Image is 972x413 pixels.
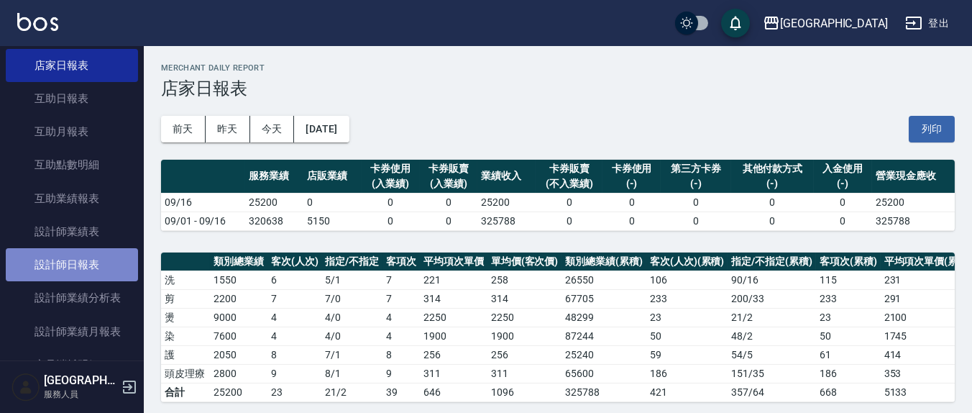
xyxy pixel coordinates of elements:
td: 25200 [245,193,303,212]
td: 7 / 0 [321,289,382,308]
td: 646 [420,383,487,401]
td: 115 [816,271,881,289]
td: 67705 [561,289,646,308]
td: 2200 [210,289,267,308]
td: 8 [382,345,420,364]
a: 互助月報表 [6,115,138,148]
div: (入業績) [365,176,416,191]
td: 0 [362,193,420,212]
td: 剪 [161,289,210,308]
td: 7 [382,289,420,308]
td: 26550 [561,271,646,289]
td: 25200 [210,383,267,401]
div: (-) [735,176,810,191]
td: 61 [816,345,881,364]
td: 7 [382,271,420,289]
td: 25200 [872,193,955,212]
td: 0 [420,193,478,212]
td: 421 [646,383,728,401]
td: 65600 [561,364,646,383]
td: 9 [382,364,420,383]
div: (-) [664,176,728,191]
td: 233 [646,289,728,308]
td: 0 [602,193,661,212]
td: 09/16 [161,193,245,212]
td: 護 [161,345,210,364]
td: 48299 [561,308,646,327]
button: 列印 [909,116,955,142]
td: 325788 [477,212,536,230]
div: 卡券販賣 [423,161,474,176]
td: 頭皮理療 [161,364,210,383]
td: 7 / 1 [321,345,382,364]
div: (入業績) [423,176,474,191]
th: 客次(人次) [267,253,322,271]
td: 25200 [477,193,536,212]
a: 互助日報表 [6,82,138,115]
td: 233 [816,289,881,308]
td: 90 / 16 [728,271,816,289]
a: 互助點數明細 [6,148,138,181]
td: 25240 [561,345,646,364]
td: 23 [816,308,881,327]
td: 合計 [161,383,210,401]
td: 0 [814,193,872,212]
td: 0 [303,193,362,212]
button: 今天 [250,116,295,142]
th: 單均價(客次價) [487,253,562,271]
td: 0 [420,212,478,230]
td: 4 [267,308,322,327]
div: (-) [606,176,657,191]
td: 151 / 35 [728,364,816,383]
td: 9 [267,364,322,383]
th: 類別總業績(累積) [561,253,646,271]
td: 1096 [487,383,562,401]
td: 311 [487,364,562,383]
td: 59 [646,345,728,364]
a: 設計師業績表 [6,215,138,248]
td: 燙 [161,308,210,327]
td: 7600 [210,327,267,345]
td: 186 [816,364,881,383]
td: 221 [420,271,487,289]
td: 4 / 0 [321,327,382,345]
td: 0 [661,212,731,230]
td: 320638 [245,212,303,230]
td: 0 [731,212,814,230]
p: 服務人員 [44,388,117,401]
th: 指定/不指定 [321,253,382,271]
td: 8 [267,345,322,364]
td: 256 [420,345,487,364]
a: 設計師業績分析表 [6,281,138,314]
img: Person [12,373,40,401]
td: 09/01 - 09/16 [161,212,245,230]
th: 平均項次單價 [420,253,487,271]
button: 前天 [161,116,206,142]
th: 業績收入 [477,160,536,194]
th: 類別總業績 [210,253,267,271]
td: 0 [602,212,661,230]
th: 客項次 [382,253,420,271]
button: 登出 [899,10,955,37]
td: 9000 [210,308,267,327]
td: 21/2 [321,383,382,401]
div: 入金使用 [817,161,868,176]
td: 0 [661,193,731,212]
th: 店販業績 [303,160,362,194]
button: save [721,9,750,37]
div: 卡券使用 [365,161,416,176]
button: [GEOGRAPHIC_DATA] [757,9,894,38]
td: 2800 [210,364,267,383]
td: 357/64 [728,383,816,401]
td: 0 [814,212,872,230]
td: 50 [646,327,728,345]
th: 客項次(累積) [816,253,881,271]
td: 0 [362,212,420,230]
a: 店家日報表 [6,49,138,82]
button: [DATE] [294,116,349,142]
a: 設計師業績月報表 [6,315,138,348]
td: 2050 [210,345,267,364]
div: 卡券販賣 [539,161,599,176]
h3: 店家日報表 [161,78,955,99]
table: a dense table [161,160,955,231]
